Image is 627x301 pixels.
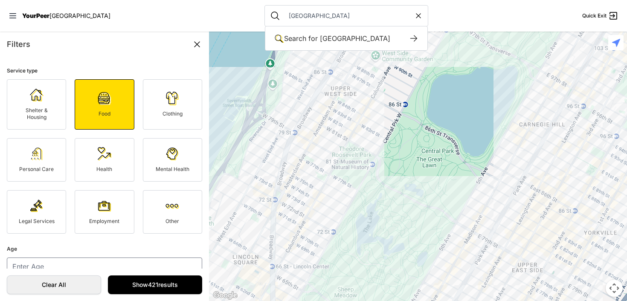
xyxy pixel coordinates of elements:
[7,67,38,74] span: Service type
[99,110,110,117] span: Food
[582,12,607,19] span: Quick Exit
[211,290,239,301] a: Open this area in Google Maps (opens a new window)
[156,166,189,172] span: Mental Health
[143,79,202,130] a: Clothing
[143,190,202,234] a: Other
[211,290,239,301] img: Google
[7,138,66,182] a: Personal Care
[7,275,101,294] a: Clear All
[19,218,55,224] span: Legal Services
[75,138,134,182] a: Health
[75,79,134,130] a: Food
[7,258,202,275] input: Enter Age
[89,218,119,224] span: Employment
[7,40,30,49] span: Filters
[7,190,66,234] a: Legal Services
[22,12,49,19] span: YourPeer
[7,246,17,252] span: Age
[7,79,66,130] a: Shelter & Housing
[143,138,202,182] a: Mental Health
[320,34,390,43] span: [GEOGRAPHIC_DATA]
[49,12,110,19] span: [GEOGRAPHIC_DATA]
[22,13,110,18] a: YourPeer[GEOGRAPHIC_DATA]
[75,190,134,234] a: Employment
[582,11,618,21] a: Quick Exit
[26,107,48,120] span: Shelter & Housing
[16,281,92,289] span: Clear All
[163,110,183,117] span: Clothing
[606,280,623,297] button: Map camera controls
[108,275,202,294] a: Show421results
[19,166,54,172] span: Personal Care
[96,166,112,172] span: Health
[284,12,414,20] input: Search
[284,34,318,43] span: Search for
[165,218,179,224] span: Other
